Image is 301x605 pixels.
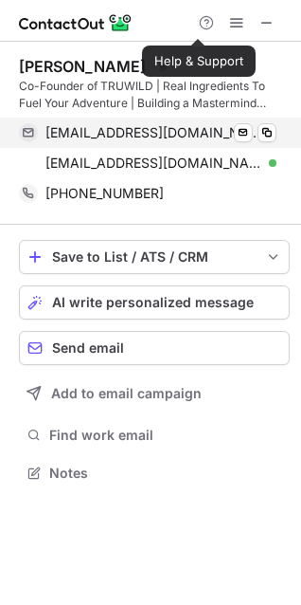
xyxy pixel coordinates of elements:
[19,240,290,274] button: save-profile-one-click
[45,124,262,141] span: [EMAIL_ADDRESS][DOMAIN_NAME]
[49,465,282,482] span: Notes
[51,386,202,401] span: Add to email campaign
[52,295,254,310] span: AI write personalized message
[49,427,282,444] span: Find work email
[19,78,290,112] div: Co-Founder of TRUWILD | Real Ingredients To Fuel Your Adventure | Building a Mastermind Network w...
[19,11,133,34] img: ContactOut v5.3.10
[52,249,257,265] div: Save to List / ATS / CRM
[19,460,290,486] button: Notes
[19,57,146,76] div: [PERSON_NAME]
[45,155,262,172] span: [EMAIL_ADDRESS][DOMAIN_NAME]
[19,422,290,449] button: Find work email
[52,340,124,356] span: Send email
[45,185,164,202] span: [PHONE_NUMBER]
[19,285,290,320] button: AI write personalized message
[19,331,290,365] button: Send email
[19,376,290,411] button: Add to email campaign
